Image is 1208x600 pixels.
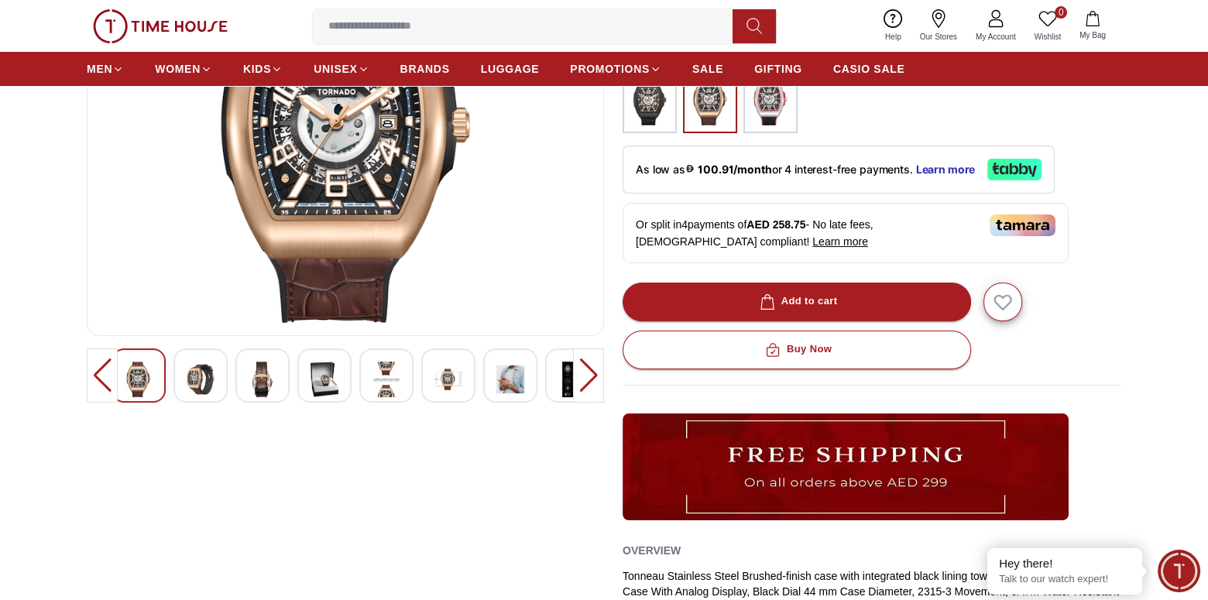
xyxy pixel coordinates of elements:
img: ... [623,413,1069,520]
span: BRANDS [400,61,450,77]
a: Help [876,6,911,46]
div: Or split in 4 payments of - No late fees, [DEMOGRAPHIC_DATA] compliant! [623,203,1069,263]
img: TORNADO XENITH Men's Analog Black Dial Watch - T25301-BLBB [187,362,214,397]
a: LUGGAGE [481,55,540,83]
div: Hey there! [999,556,1131,571]
button: My Bag [1070,8,1115,44]
span: My Bag [1073,29,1112,41]
img: ... [691,76,729,125]
img: TORNADO XENITH Men's Analog Black Dial Watch - T25301-BLBB [434,362,462,397]
img: ... [93,9,228,43]
div: Chat Widget [1158,550,1200,592]
img: Tamara [990,214,1055,236]
a: Our Stores [911,6,966,46]
a: WOMEN [155,55,212,83]
a: KIDS [243,55,283,83]
span: LUGGAGE [481,61,540,77]
img: TORNADO XENITH Men's Analog Black Dial Watch - T25301-BLBB [558,362,586,397]
span: Our Stores [914,31,963,43]
a: BRANDS [400,55,450,83]
span: Learn more [812,235,868,248]
a: CASIO SALE [833,55,905,83]
span: PROMOTIONS [570,61,650,77]
button: Add to cart [623,283,971,321]
span: AED 258.75 [746,218,805,231]
span: KIDS [243,61,271,77]
a: PROMOTIONS [570,55,661,83]
a: GIFTING [754,55,802,83]
img: TORNADO XENITH Men's Analog Black Dial Watch - T25301-BLBB [249,362,276,397]
span: UNISEX [314,61,357,77]
span: Wishlist [1028,31,1067,43]
div: Buy Now [762,341,832,358]
h2: Overview [623,539,681,562]
span: 0 [1055,6,1067,19]
button: Buy Now [623,331,971,369]
img: TORNADO XENITH Men's Analog Black Dial Watch - T25301-BLBB [125,362,153,397]
span: Help [879,31,908,43]
p: Talk to our watch expert! [999,573,1131,586]
a: SALE [692,55,723,83]
span: CASIO SALE [833,61,905,77]
span: WOMEN [155,61,201,77]
img: TORNADO XENITH Men's Analog Black Dial Watch - T25301-BLBB [311,362,338,397]
span: MEN [87,61,112,77]
div: Add to cart [757,293,838,310]
span: SALE [692,61,723,77]
a: MEN [87,55,124,83]
span: GIFTING [754,61,802,77]
span: My Account [969,31,1022,43]
img: ... [751,76,790,125]
img: TORNADO XENITH Men's Analog Black Dial Watch - T25301-BLBB [496,362,524,397]
img: ... [630,76,669,125]
a: 0Wishlist [1025,6,1070,46]
img: TORNADO XENITH Men's Analog Black Dial Watch - T25301-BLBB [372,362,400,397]
a: UNISEX [314,55,369,83]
